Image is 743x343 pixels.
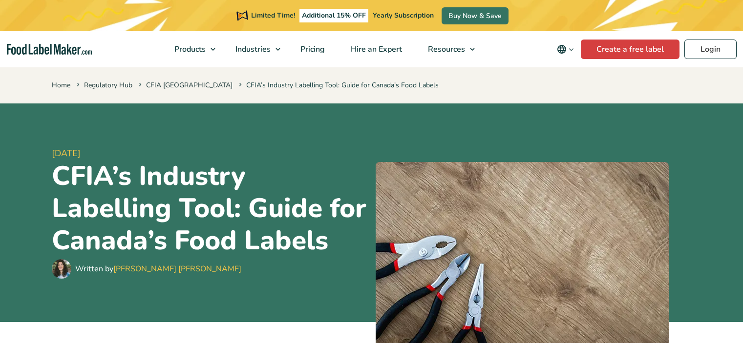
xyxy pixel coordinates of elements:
a: Hire an Expert [338,31,413,67]
a: Regulatory Hub [84,81,132,90]
a: CFIA [GEOGRAPHIC_DATA] [146,81,233,90]
span: Industries [233,44,272,55]
a: Pricing [288,31,336,67]
span: Resources [425,44,466,55]
span: [DATE] [52,147,368,160]
img: Maria Abi Hanna - Food Label Maker [52,259,71,279]
span: Additional 15% OFF [299,9,368,22]
a: Home [52,81,70,90]
a: Industries [223,31,285,67]
a: Buy Now & Save [442,7,509,24]
a: Resources [415,31,480,67]
h1: CFIA’s Industry Labelling Tool: Guide for Canada’s Food Labels [52,160,368,257]
a: Create a free label [581,40,679,59]
a: Food Label Maker homepage [7,44,92,55]
button: Change language [550,40,581,59]
div: Written by [75,263,241,275]
span: Yearly Subscription [373,11,434,20]
a: Login [684,40,737,59]
span: Pricing [297,44,326,55]
span: Hire an Expert [348,44,403,55]
span: CFIA’s Industry Labelling Tool: Guide for Canada’s Food Labels [237,81,439,90]
a: Products [162,31,220,67]
span: Limited Time! [251,11,295,20]
span: Products [171,44,207,55]
a: [PERSON_NAME] [PERSON_NAME] [113,263,241,274]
